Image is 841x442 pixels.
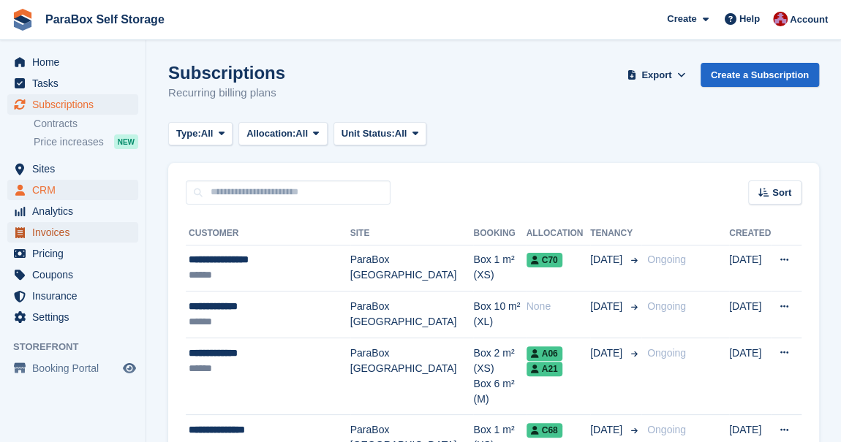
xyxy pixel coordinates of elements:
[34,135,104,149] span: Price increases
[7,159,138,179] a: menu
[647,347,686,359] span: Ongoing
[473,222,526,245] th: Booking
[729,292,771,338] td: [DATE]
[39,7,170,31] a: ParaBox Self Storage
[7,358,138,378] a: menu
[13,340,146,354] span: Storefront
[32,286,120,306] span: Insurance
[790,12,828,27] span: Account
[34,117,138,131] a: Contracts
[32,94,120,115] span: Subscriptions
[527,222,590,245] th: Allocation
[7,180,138,200] a: menu
[729,338,771,415] td: [DATE]
[473,245,526,292] td: Box 1 m² (XS)
[32,307,120,327] span: Settings
[201,126,214,141] span: All
[667,12,696,26] span: Create
[527,346,562,361] span: A06
[7,286,138,306] a: menu
[350,222,474,245] th: Site
[238,122,328,146] button: Allocation: All
[739,12,760,26] span: Help
[186,222,350,245] th: Customer
[32,159,120,179] span: Sites
[32,73,120,94] span: Tasks
[333,122,426,146] button: Unit Status: All
[350,292,474,338] td: ParaBox [GEOGRAPHIC_DATA]
[729,245,771,292] td: [DATE]
[625,63,689,87] button: Export
[590,346,625,361] span: [DATE]
[7,264,138,285] a: menu
[168,85,285,102] p: Recurring billing plans
[7,222,138,243] a: menu
[32,201,120,221] span: Analytics
[590,252,625,267] span: [DATE]
[473,292,526,338] td: Box 10 m² (XL)
[32,222,120,243] span: Invoices
[7,307,138,327] a: menu
[590,422,625,438] span: [DATE]
[350,245,474,292] td: ParaBox [GEOGRAPHIC_DATA]
[32,358,120,378] span: Booking Portal
[176,126,201,141] span: Type:
[701,63,819,87] a: Create a Subscription
[246,126,295,141] span: Allocation:
[773,12,788,26] img: Yan Grandjean
[647,300,686,312] span: Ongoing
[647,254,686,265] span: Ongoing
[114,134,138,149] div: NEW
[772,186,791,200] span: Sort
[527,423,562,438] span: C68
[7,73,138,94] a: menu
[647,424,686,435] span: Ongoing
[527,362,562,376] span: A21
[295,126,308,141] span: All
[168,122,233,146] button: Type: All
[641,68,671,83] span: Export
[350,338,474,415] td: ParaBox [GEOGRAPHIC_DATA]
[32,264,120,285] span: Coupons
[590,222,641,245] th: Tenancy
[32,243,120,264] span: Pricing
[121,359,138,377] a: Preview store
[7,201,138,221] a: menu
[12,9,34,31] img: stora-icon-8386f47178a22dfd0bd8f6a31ec36ba5ce8667c1dd55bd0f319d3a0aa187defe.svg
[395,126,407,141] span: All
[7,94,138,115] a: menu
[590,299,625,314] span: [DATE]
[32,180,120,200] span: CRM
[527,299,590,314] div: None
[473,338,526,415] td: Box 2 m² (XS) Box 6 m² (M)
[342,126,395,141] span: Unit Status:
[7,243,138,264] a: menu
[32,52,120,72] span: Home
[729,222,771,245] th: Created
[168,63,285,83] h1: Subscriptions
[34,134,138,150] a: Price increases NEW
[7,52,138,72] a: menu
[527,253,562,267] span: C70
